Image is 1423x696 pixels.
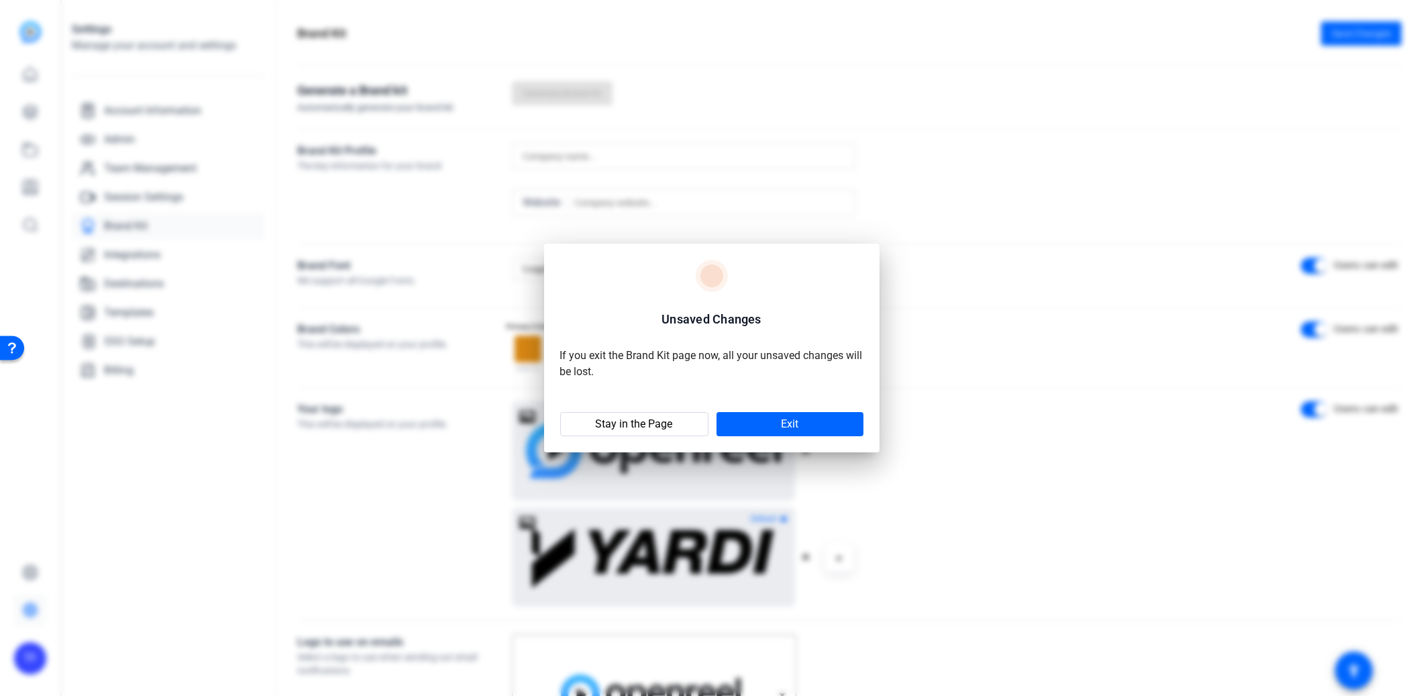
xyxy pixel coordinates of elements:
[717,412,863,436] button: Exit
[781,417,798,431] span: Exit
[560,349,863,378] span: If you exit the Brand Kit page now, all your unsaved changes will be lost.
[596,417,673,431] span: Stay in the Page
[560,412,708,436] button: Stay in the Page
[662,310,761,329] h2: Unsaved Changes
